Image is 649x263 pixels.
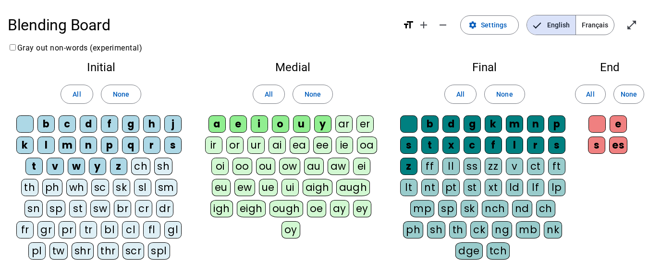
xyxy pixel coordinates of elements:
div: cl [122,221,139,238]
div: q [122,137,139,154]
div: ay [330,200,349,217]
button: All [61,85,93,104]
div: tw [49,242,68,260]
div: d [80,115,97,133]
div: br [114,200,131,217]
div: nt [421,179,439,196]
div: sc [91,179,109,196]
button: Enter full screen [622,15,641,35]
div: ai [269,137,286,154]
div: p [548,115,565,133]
div: ch [131,158,150,175]
mat-icon: add [418,19,429,31]
div: igh [210,200,233,217]
div: z [400,158,417,175]
div: p [101,137,118,154]
div: oy [282,221,300,238]
div: y [89,158,106,175]
div: oi [211,158,229,175]
mat-icon: format_size [403,19,414,31]
div: lt [400,179,417,196]
div: ph [42,179,62,196]
div: m [506,115,523,133]
div: sm [155,179,177,196]
div: s [548,137,565,154]
div: ew [234,179,255,196]
button: All [253,85,285,104]
div: v [506,158,523,175]
div: c [59,115,76,133]
div: sp [47,200,65,217]
div: k [485,115,502,133]
div: sw [90,200,110,217]
div: nk [544,221,562,238]
div: tch [487,242,510,260]
div: oa [357,137,377,154]
div: ea [290,137,309,154]
div: eigh [237,200,266,217]
div: o [272,115,289,133]
div: lp [548,179,565,196]
div: b [421,115,439,133]
div: ough [269,200,303,217]
div: w [68,158,85,175]
div: ei [353,158,370,175]
div: s [588,137,605,154]
span: None [621,88,637,100]
div: sk [461,200,478,217]
h2: End [586,62,634,73]
h2: Initial [15,62,186,73]
span: All [73,88,81,100]
div: l [37,137,55,154]
div: h [143,115,160,133]
div: e [230,115,247,133]
div: sh [427,221,445,238]
div: m [59,137,76,154]
div: ie [336,137,353,154]
button: All [575,85,606,104]
div: t [421,137,439,154]
label: Gray out non-words (experimental) [8,43,142,52]
div: r [143,137,160,154]
div: shr [72,242,94,260]
div: ng [492,221,512,238]
div: pt [442,179,460,196]
mat-icon: open_in_full [626,19,637,31]
div: spl [148,242,170,260]
div: au [304,158,324,175]
div: y [314,115,331,133]
button: None [293,85,333,104]
div: eu [212,179,231,196]
div: g [122,115,139,133]
span: Settings [481,19,507,31]
h2: Final [399,62,570,73]
div: ll [442,158,460,175]
div: pr [59,221,76,238]
div: z [110,158,127,175]
div: dr [156,200,173,217]
div: er [356,115,374,133]
div: b [37,115,55,133]
div: zz [485,158,502,175]
div: u [293,115,310,133]
span: All [265,88,273,100]
div: pl [28,242,46,260]
div: st [69,200,86,217]
div: th [449,221,466,238]
div: aigh [303,179,332,196]
div: st [464,179,481,196]
div: t [25,158,43,175]
button: None [484,85,525,104]
span: None [496,88,513,100]
div: ld [506,179,523,196]
button: All [444,85,477,104]
div: dge [455,242,483,260]
button: Increase font size [414,15,433,35]
div: k [16,137,34,154]
div: sh [154,158,172,175]
div: n [80,137,97,154]
div: or [226,137,244,154]
div: fr [16,221,34,238]
div: es [609,137,627,154]
div: ct [527,158,544,175]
